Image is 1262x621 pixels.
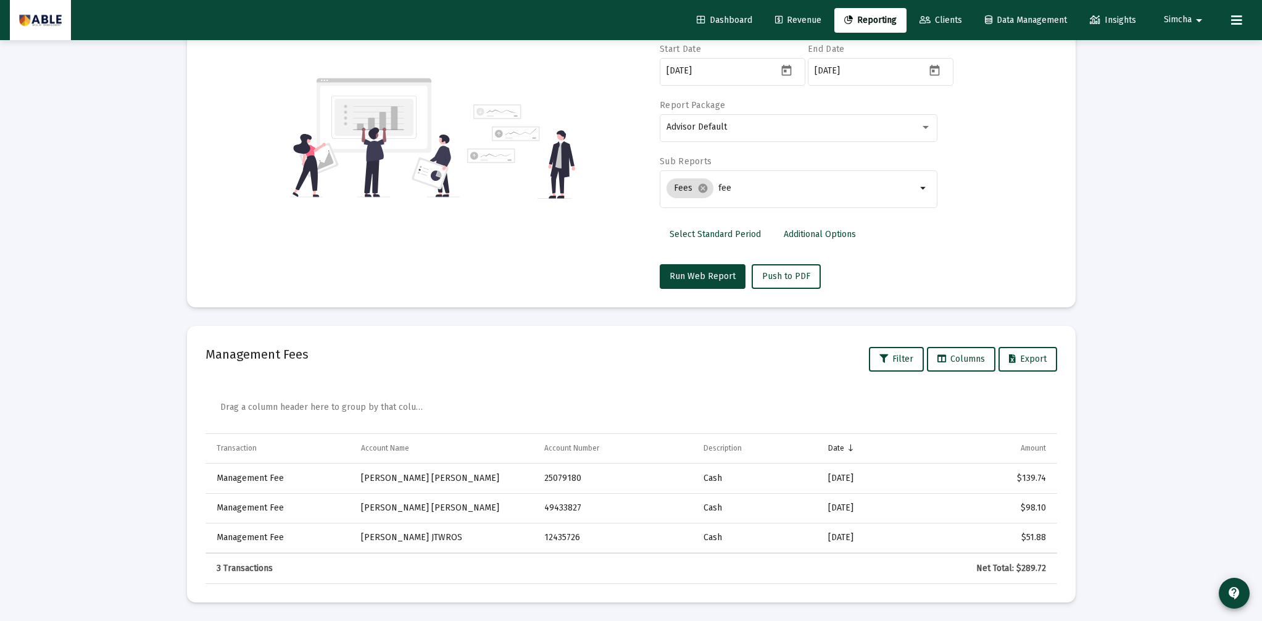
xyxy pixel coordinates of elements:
button: Run Web Report [660,264,745,289]
div: 3 Transactions [217,562,344,575]
span: Reporting [844,15,897,25]
div: Net Total: $289.72 [915,562,1045,575]
td: Column Transaction [205,434,353,464]
button: Simcha [1149,7,1221,32]
td: Cash [695,493,820,523]
input: Select a date [815,66,926,76]
td: 12435726 [536,523,695,552]
span: Insights [1090,15,1136,25]
td: Management Fee [205,493,353,523]
span: Clients [920,15,962,25]
td: Column Date [820,434,907,464]
div: Data grid [205,386,1057,584]
mat-icon: arrow_drop_down [916,181,931,196]
img: reporting-alt [467,104,575,199]
td: Cash [695,464,820,493]
mat-chip: Fees [666,178,713,198]
td: [PERSON_NAME] [PERSON_NAME] [352,464,536,493]
td: [PERSON_NAME] JTWROS [352,523,536,552]
div: Data grid toolbar [220,386,1048,433]
span: Export [1009,354,1047,364]
button: Open calendar [926,61,944,79]
a: Insights [1080,8,1146,33]
button: Filter [869,347,924,372]
span: Additional Options [784,229,856,240]
mat-icon: cancel [697,183,708,194]
div: Description [704,443,742,453]
label: End Date [808,44,844,54]
td: [PERSON_NAME] [PERSON_NAME] [352,493,536,523]
td: [DATE] [820,464,907,493]
label: Report Package [660,100,725,110]
span: Columns [937,354,985,364]
div: Account Name [361,443,409,453]
a: Data Management [975,8,1077,33]
h2: Management Fees [205,344,309,364]
input: Select a date [666,66,778,76]
button: Open calendar [778,61,795,79]
span: Filter [879,354,913,364]
div: Amount [1021,443,1046,453]
td: Management Fee [205,464,353,493]
button: Export [998,347,1057,372]
td: 49433827 [536,493,695,523]
div: $98.10 [915,502,1045,514]
span: Select Standard Period [670,229,761,240]
td: [DATE] [820,523,907,552]
span: Dashboard [697,15,752,25]
span: Run Web Report [670,271,736,281]
td: Management Fee [205,523,353,552]
span: Push to PDF [762,271,810,281]
button: Push to PDF [752,264,821,289]
span: Revenue [775,15,821,25]
td: Column Account Name [352,434,536,464]
div: Date [828,443,844,453]
mat-chip-list: Selection [666,176,916,201]
span: Data Management [985,15,1067,25]
div: Account Number [544,443,599,453]
td: Column Description [695,434,820,464]
a: Revenue [765,8,831,33]
button: Columns [927,347,995,372]
td: Cash [695,523,820,552]
label: Start Date [660,44,701,54]
a: Clients [910,8,972,33]
td: Column Amount [907,434,1057,464]
span: Advisor Default [666,122,727,132]
a: Reporting [834,8,907,33]
a: Dashboard [687,8,762,33]
mat-icon: contact_support [1227,586,1242,601]
div: Transaction [217,443,257,453]
td: [DATE] [820,493,907,523]
div: $51.88 [915,531,1045,544]
img: reporting [290,77,460,199]
div: $139.74 [915,472,1045,485]
img: Dashboard [19,8,62,33]
span: Simcha [1164,15,1192,25]
div: Drag a column header here to group by that column [220,397,423,418]
td: Column Account Number [536,434,695,464]
label: Sub Reports [660,156,712,167]
td: 25079180 [536,464,695,493]
mat-icon: arrow_drop_down [1192,8,1206,33]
